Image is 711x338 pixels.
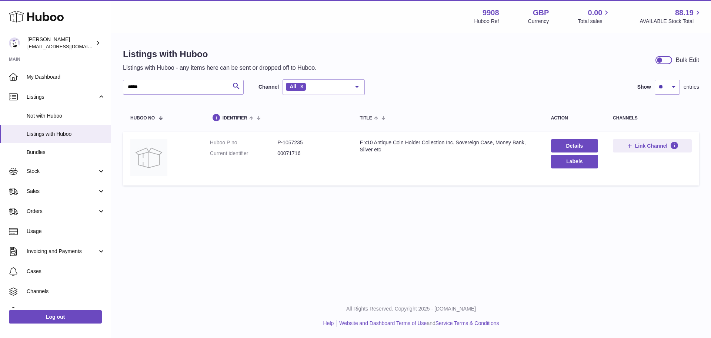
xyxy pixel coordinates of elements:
[210,139,277,146] dt: Huboo P no
[637,83,651,91] label: Show
[483,8,499,18] strong: 9908
[123,48,317,60] h1: Listings with Huboo
[27,268,105,275] span: Cases
[277,139,345,146] dd: P-1057235
[27,73,105,81] span: My Dashboard
[27,168,97,175] span: Stock
[258,83,279,91] label: Channel
[675,8,694,18] span: 88.19
[9,310,102,324] a: Log out
[360,116,372,121] span: title
[551,155,598,168] button: Labels
[640,18,702,25] span: AVAILABLE Stock Total
[210,150,277,157] dt: Current identifier
[551,116,598,121] div: action
[27,248,97,255] span: Invoicing and Payments
[130,139,167,176] img: F x10 Antique Coin Holder Collection Inc. Sovereign Case, Money Bank, Silver etc
[339,320,427,326] a: Website and Dashboard Terms of Use
[360,139,536,153] div: F x10 Antique Coin Holder Collection Inc. Sovereign Case, Money Bank, Silver etc
[223,116,247,121] span: identifier
[27,93,97,101] span: Listings
[588,8,602,18] span: 0.00
[27,208,97,215] span: Orders
[528,18,549,25] div: Currency
[676,56,699,64] div: Bulk Edit
[613,139,692,152] button: Link Channel
[27,131,105,138] span: Listings with Huboo
[27,149,105,156] span: Bundles
[27,43,109,49] span: [EMAIL_ADDRESS][DOMAIN_NAME]
[578,8,611,25] a: 0.00 Total sales
[640,8,702,25] a: 88.19 AVAILABLE Stock Total
[123,64,317,72] p: Listings with Huboo - any items here can be sent or dropped off to Huboo.
[27,112,105,119] span: Not with Huboo
[337,320,499,327] li: and
[474,18,499,25] div: Huboo Ref
[27,188,97,195] span: Sales
[27,288,105,295] span: Channels
[551,139,598,152] a: Details
[684,83,699,91] span: entries
[9,37,20,49] img: internalAdmin-9908@internal.huboo.com
[635,142,668,149] span: Link Channel
[27,36,94,50] div: [PERSON_NAME]
[323,320,334,326] a: Help
[130,116,155,121] span: Huboo no
[27,308,105,315] span: Settings
[578,18,611,25] span: Total sales
[27,228,105,235] span: Usage
[290,83,296,89] span: All
[117,305,705,312] p: All Rights Reserved. Copyright 2025 - [DOMAIN_NAME]
[533,8,549,18] strong: GBP
[435,320,499,326] a: Service Terms & Conditions
[277,150,345,157] dd: 00071716
[613,116,692,121] div: channels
